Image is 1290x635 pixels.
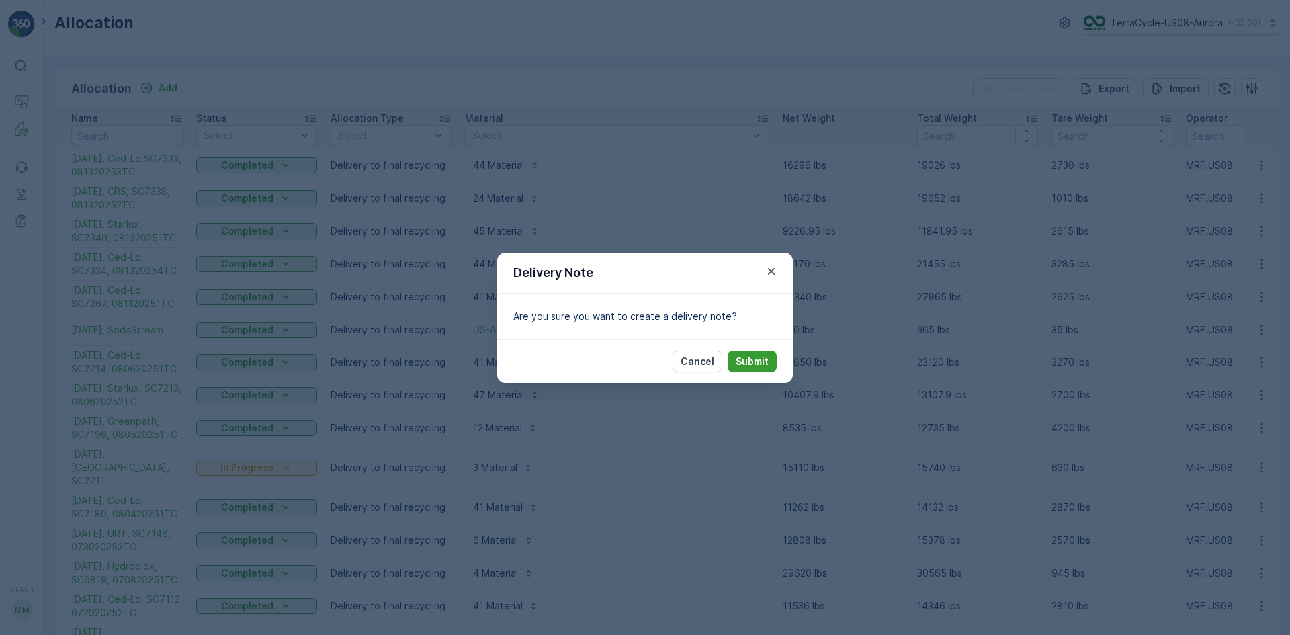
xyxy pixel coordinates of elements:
[673,351,722,372] button: Cancel
[513,310,777,323] p: Are you sure you want to create a delivery note?
[513,263,593,282] p: Delivery Note
[736,355,769,368] p: Submit
[728,351,777,372] button: Submit
[681,355,714,368] p: Cancel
